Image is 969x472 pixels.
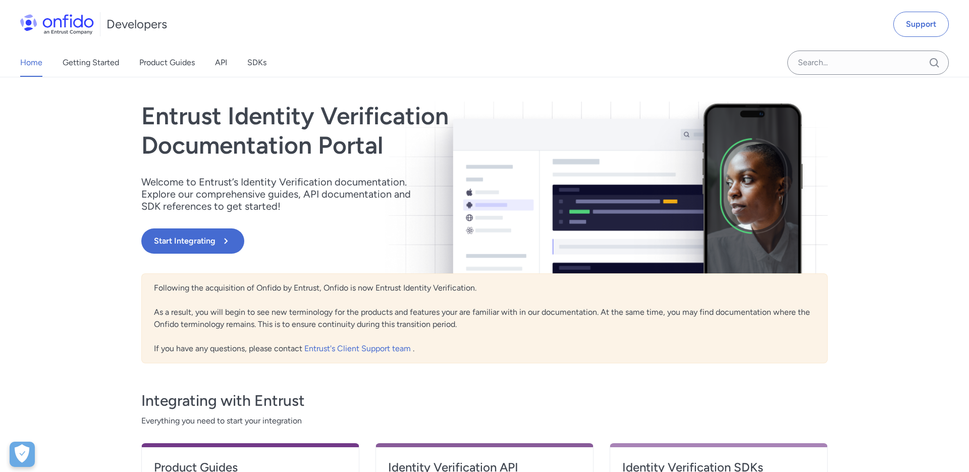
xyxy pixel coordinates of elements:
a: Support [893,12,949,37]
a: Getting Started [63,49,119,77]
a: SDKs [247,49,266,77]
input: Onfido search input field [787,51,949,75]
a: Entrust's Client Support team [304,344,413,353]
h1: Developers [106,16,167,32]
a: Product Guides [139,49,195,77]
h3: Integrating with Entrust [141,391,828,411]
button: Start Integrating [141,228,244,254]
a: Home [20,49,42,77]
button: Open Preferences [10,442,35,467]
div: Cookie Preferences [10,442,35,467]
img: Onfido Logo [20,14,94,34]
a: Start Integrating [141,228,622,254]
div: Following the acquisition of Onfido by Entrust, Onfido is now Entrust Identity Verification. As a... [141,273,828,363]
a: API [215,49,227,77]
h1: Entrust Identity Verification Documentation Portal [141,102,622,160]
span: Everything you need to start your integration [141,415,828,427]
p: Welcome to Entrust’s Identity Verification documentation. Explore our comprehensive guides, API d... [141,176,424,212]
